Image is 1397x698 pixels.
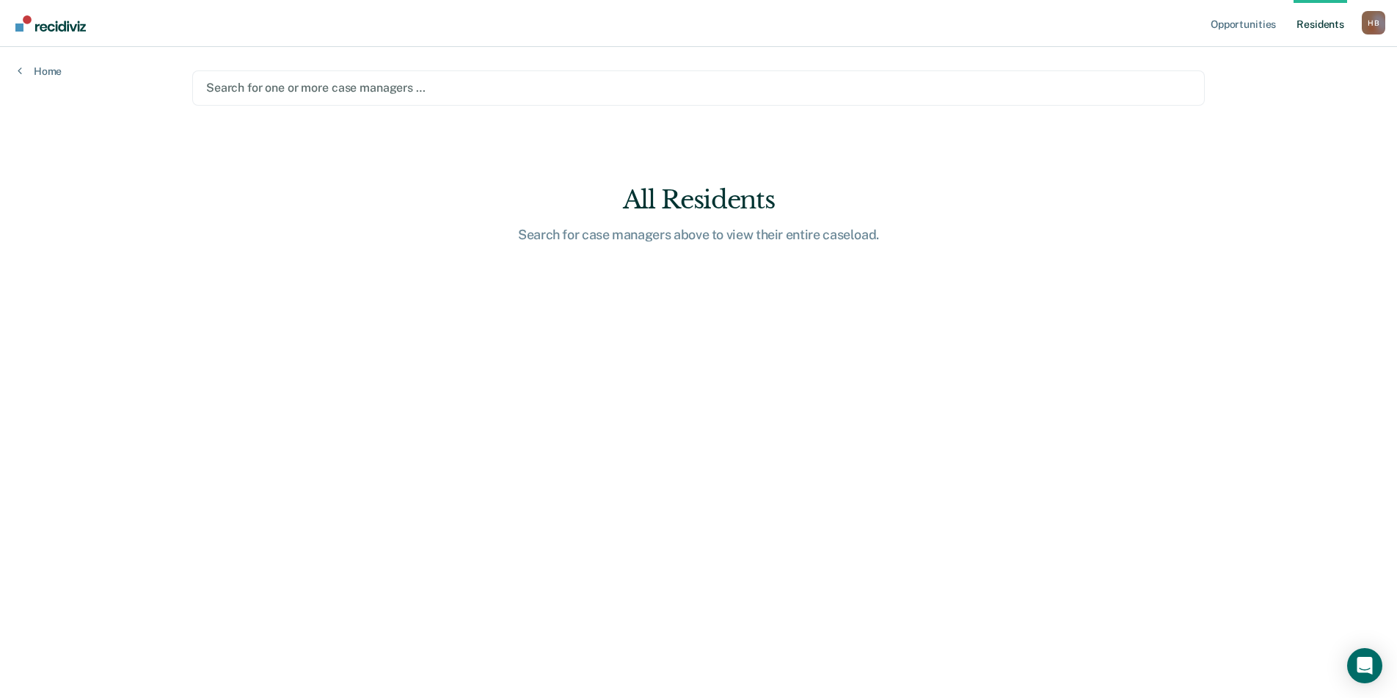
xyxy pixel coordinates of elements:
[18,65,62,78] a: Home
[1362,11,1385,34] div: H B
[15,15,86,32] img: Recidiviz
[464,185,933,215] div: All Residents
[1362,11,1385,34] button: Profile dropdown button
[1347,648,1382,683] div: Open Intercom Messenger
[464,227,933,243] div: Search for case managers above to view their entire caseload.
